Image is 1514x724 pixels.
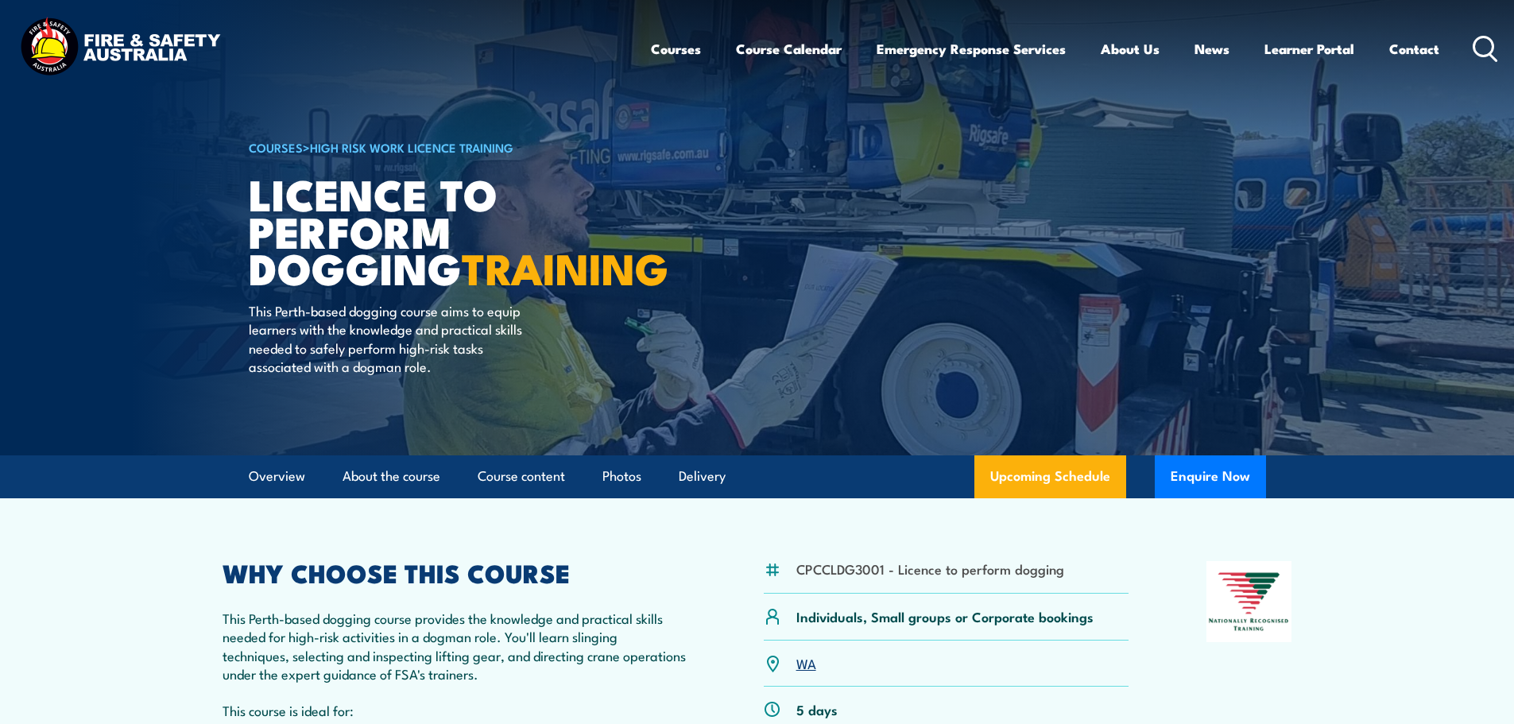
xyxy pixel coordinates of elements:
a: Overview [249,455,305,498]
img: Nationally Recognised Training logo. [1206,561,1292,642]
strong: TRAINING [462,234,668,300]
li: CPCCLDG3001 - Licence to perform dogging [796,559,1064,578]
a: Photos [602,455,641,498]
a: Contact [1389,28,1439,70]
a: Learner Portal [1264,28,1354,70]
a: Emergency Response Services [877,28,1066,70]
p: Individuals, Small groups or Corporate bookings [796,607,1094,625]
h1: Licence to Perform Dogging [249,175,641,286]
a: COURSES [249,138,303,156]
h2: WHY CHOOSE THIS COURSE [223,561,687,583]
a: Courses [651,28,701,70]
a: Delivery [679,455,726,498]
a: WA [796,653,816,672]
a: About Us [1101,28,1160,70]
button: Enquire Now [1155,455,1266,498]
a: Course Calendar [736,28,842,70]
a: High Risk Work Licence Training [310,138,513,156]
a: News [1195,28,1229,70]
a: About the course [343,455,440,498]
h6: > [249,137,641,157]
p: This Perth-based dogging course provides the knowledge and practical skills needed for high-risk ... [223,609,687,683]
a: Upcoming Schedule [974,455,1126,498]
p: This Perth-based dogging course aims to equip learners with the knowledge and practical skills ne... [249,301,539,376]
p: This course is ideal for: [223,701,687,719]
a: Course content [478,455,565,498]
p: 5 days [796,700,838,718]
